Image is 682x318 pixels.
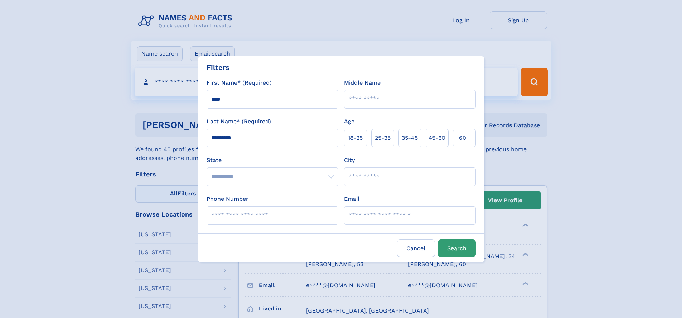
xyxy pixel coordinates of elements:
[375,134,391,142] span: 25‑35
[402,134,418,142] span: 35‑45
[459,134,470,142] span: 60+
[348,134,363,142] span: 18‑25
[344,79,381,87] label: Middle Name
[207,117,271,126] label: Last Name* (Required)
[344,117,354,126] label: Age
[207,62,229,73] div: Filters
[207,195,248,203] label: Phone Number
[207,156,338,165] label: State
[344,156,355,165] label: City
[397,239,435,257] label: Cancel
[429,134,445,142] span: 45‑60
[438,239,476,257] button: Search
[344,195,359,203] label: Email
[207,79,272,87] label: First Name* (Required)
